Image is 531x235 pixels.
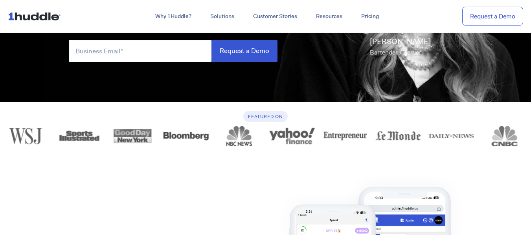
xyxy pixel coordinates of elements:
span: Bartender / Server [370,48,421,56]
img: ... [8,9,64,24]
a: Customer Stories [244,9,307,24]
a: Solutions [201,9,244,24]
img: logo_goodday [106,126,159,146]
div: 9 of 12 [265,126,318,146]
a: Pricing [352,9,388,24]
div: 1 of 12 [478,126,531,146]
div: 11 of 12 [372,126,425,146]
h6: Featured On [243,111,288,122]
div: 8 of 12 [212,126,265,146]
div: 5 of 12 [53,126,106,146]
img: logo_dailynews [425,126,478,146]
input: Request a Demo [211,40,277,62]
a: Resources [307,9,352,24]
img: logo_nbc [212,126,265,146]
div: 7 of 12 [159,126,212,146]
a: Request a Demo [462,7,523,26]
div: 10 of 12 [318,126,371,146]
img: logo_bloomberg [159,126,212,146]
p: [PERSON_NAME] [370,36,431,58]
img: logo_cnbc [478,126,531,146]
div: 12 of 12 [425,126,478,146]
img: logo_yahoo [265,126,318,146]
input: Business Email* [69,40,211,62]
img: logo_entrepreneur [318,126,371,146]
img: logo_sports [53,126,106,146]
div: 6 of 12 [106,126,159,146]
img: logo_lemonde [372,126,425,146]
a: Why 1Huddle? [146,9,201,24]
